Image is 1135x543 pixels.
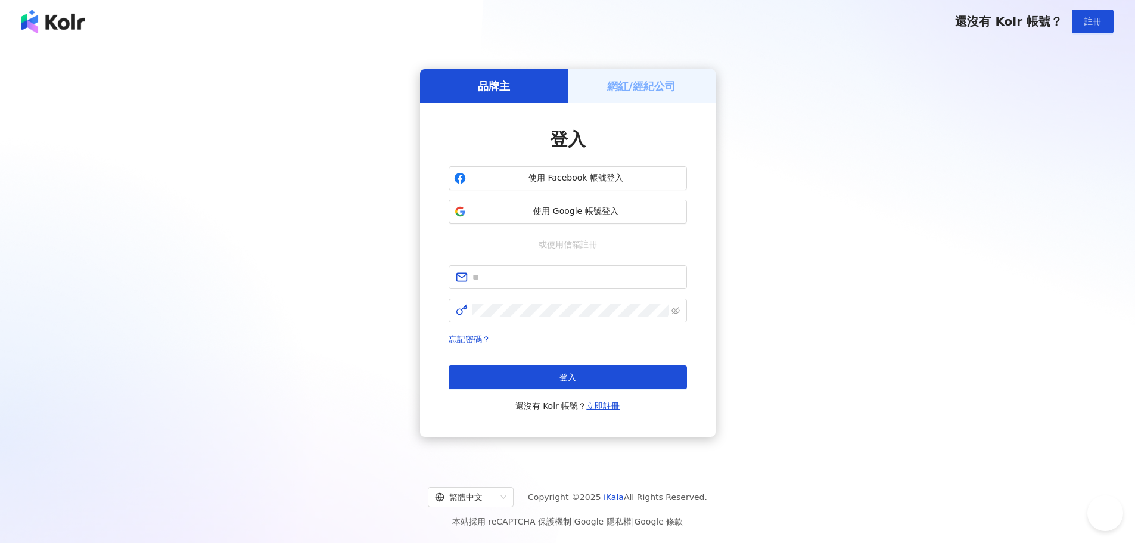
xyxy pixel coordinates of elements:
[634,517,683,526] a: Google 條款
[530,238,605,251] span: 或使用信箱註冊
[452,514,683,529] span: 本站採用 reCAPTCHA 保護機制
[478,79,510,94] h5: 品牌主
[21,10,85,33] img: logo
[528,490,707,504] span: Copyright © 2025 All Rights Reserved.
[607,79,676,94] h5: 網紅/經紀公司
[586,401,620,411] a: 立即註冊
[471,206,682,218] span: 使用 Google 帳號登入
[559,373,576,382] span: 登入
[449,334,490,344] a: 忘記密碼？
[574,517,632,526] a: Google 隱私權
[449,365,687,389] button: 登入
[435,488,496,507] div: 繁體中文
[632,517,635,526] span: |
[515,399,620,413] span: 還沒有 Kolr 帳號？
[449,166,687,190] button: 使用 Facebook 帳號登入
[671,306,680,315] span: eye-invisible
[571,517,574,526] span: |
[449,200,687,224] button: 使用 Google 帳號登入
[604,492,624,502] a: iKala
[1084,17,1101,26] span: 註冊
[1087,495,1123,531] iframe: Help Scout Beacon - Open
[955,14,1062,29] span: 還沒有 Kolr 帳號？
[1072,10,1114,33] button: 註冊
[471,172,682,184] span: 使用 Facebook 帳號登入
[550,129,586,150] span: 登入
